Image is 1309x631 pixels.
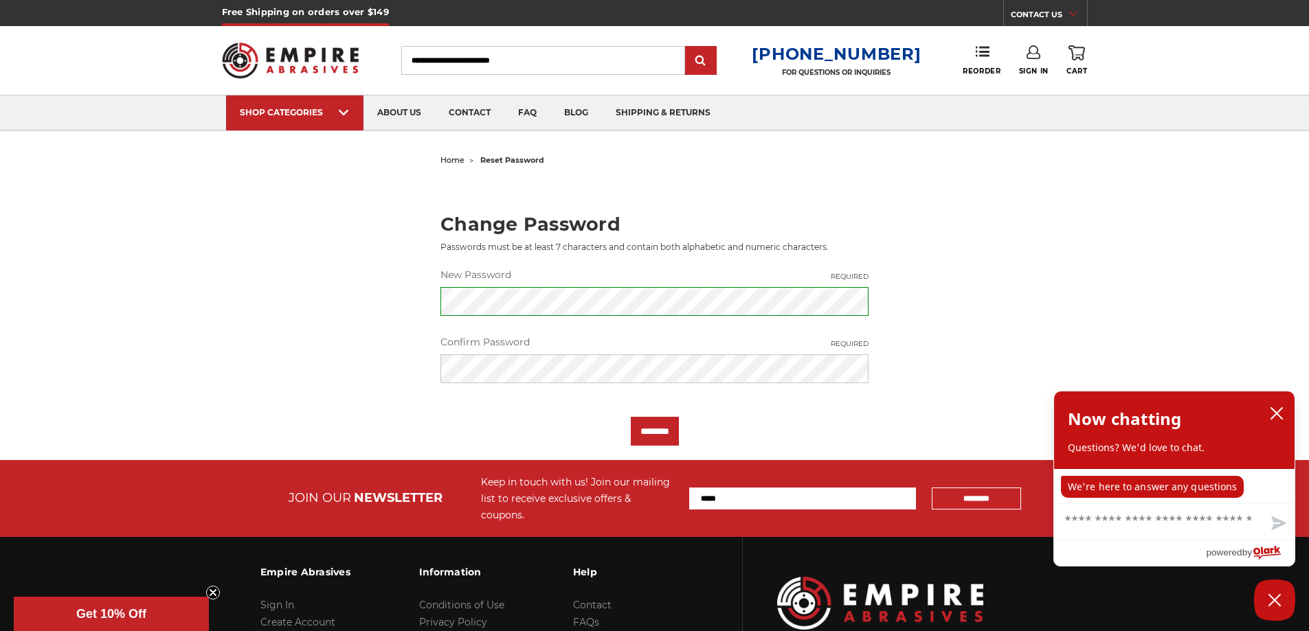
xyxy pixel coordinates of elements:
span: JOIN OUR [289,490,351,505]
a: FAQs [573,616,599,628]
input: Submit [687,47,715,75]
h2: Now chatting [1068,405,1181,433]
h2: Change Password [440,215,869,233]
a: faq [504,95,550,130]
a: Reorder [963,45,1000,75]
a: Create Account [260,616,335,628]
a: Cart [1066,45,1087,76]
button: Send message [1260,508,1295,540]
p: Questions? We'd love to chat. [1068,441,1281,455]
div: Get 10% OffClose teaser [14,597,209,631]
span: Sign In [1019,67,1049,76]
a: CONTACT US [1011,7,1087,26]
span: Get 10% Off [76,607,146,621]
div: SHOP CATEGORIES [240,107,350,117]
a: home [440,155,465,165]
div: Keep in touch with us! Join our mailing list to receive exclusive offers & coupons. [481,474,675,523]
label: Confirm Password [440,335,869,349]
span: NEWSLETTER [354,490,443,505]
span: reset password [480,155,544,165]
small: Required [831,339,869,349]
a: [PHONE_NUMBER] [752,44,921,64]
h3: Information [419,558,504,586]
button: close chatbox [1266,403,1288,424]
span: Reorder [963,67,1000,76]
p: We're here to answer any questions [1061,476,1244,498]
label: New Password [440,268,869,282]
p: Passwords must be at least 7 characters and contain both alphabetic and numeric characters. [440,241,869,253]
a: contact [435,95,504,130]
a: Sign In [260,599,294,611]
div: chat [1054,469,1295,503]
a: blog [550,95,602,130]
a: Conditions of Use [419,599,504,611]
a: Contact [573,599,612,611]
p: FOR QUESTIONS OR INQUIRIES [752,68,921,77]
a: Powered by Olark [1206,540,1295,566]
button: Close Chatbox [1254,580,1295,621]
a: shipping & returns [602,95,724,130]
img: Empire Abrasives Logo Image [777,577,983,630]
div: olark chatbox [1053,391,1295,566]
span: by [1242,544,1252,561]
small: Required [831,271,869,282]
h3: Help [573,558,666,586]
span: Cart [1066,67,1087,76]
img: Empire Abrasives [222,34,359,87]
h3: Empire Abrasives [260,558,350,586]
a: about us [363,95,435,130]
span: powered [1206,544,1242,561]
button: Close teaser [206,586,220,599]
a: Privacy Policy [419,616,487,628]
